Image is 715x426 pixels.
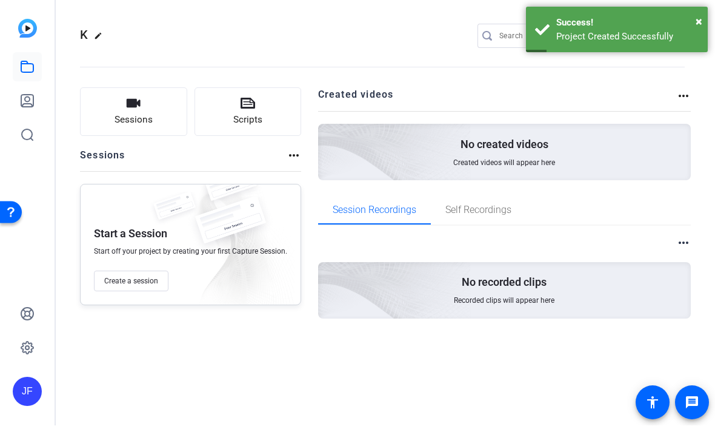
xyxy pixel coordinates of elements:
[333,206,416,215] span: Session Recordings
[461,138,548,152] p: No created videos
[685,396,699,410] mat-icon: message
[94,227,167,242] p: Start a Session
[462,276,547,290] p: No recorded clips
[13,377,42,407] div: JF
[18,19,37,38] img: blue-gradient.svg
[94,247,287,257] span: Start off your project by creating your first Capture Session.
[182,4,471,268] img: Creted videos background
[453,158,555,168] span: Created videos will appear here
[696,15,702,29] span: ×
[185,197,276,257] img: fake-session.png
[499,29,608,44] input: Search
[556,16,699,30] div: Success!
[197,167,264,211] img: fake-session.png
[696,13,702,31] button: Close
[80,149,125,172] h2: Sessions
[645,396,660,410] mat-icon: accessibility
[195,88,302,137] button: Scripts
[676,236,691,251] mat-icon: more_horiz
[287,149,301,163] mat-icon: more_horiz
[115,113,153,127] span: Sessions
[94,32,108,47] mat-icon: edit
[80,88,187,137] button: Sessions
[445,206,511,215] span: Self Recordings
[147,192,202,228] img: fake-session.png
[182,143,471,406] img: embarkstudio-empty-session.png
[454,296,554,306] span: Recorded clips will appear here
[94,271,168,292] button: Create a session
[556,30,699,44] div: Project Created Successfully
[177,181,294,311] img: embarkstudio-empty-session.png
[233,113,262,127] span: Scripts
[318,88,677,112] h2: Created videos
[676,89,691,104] mat-icon: more_horiz
[104,277,158,286] span: Create a session
[80,28,88,42] span: K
